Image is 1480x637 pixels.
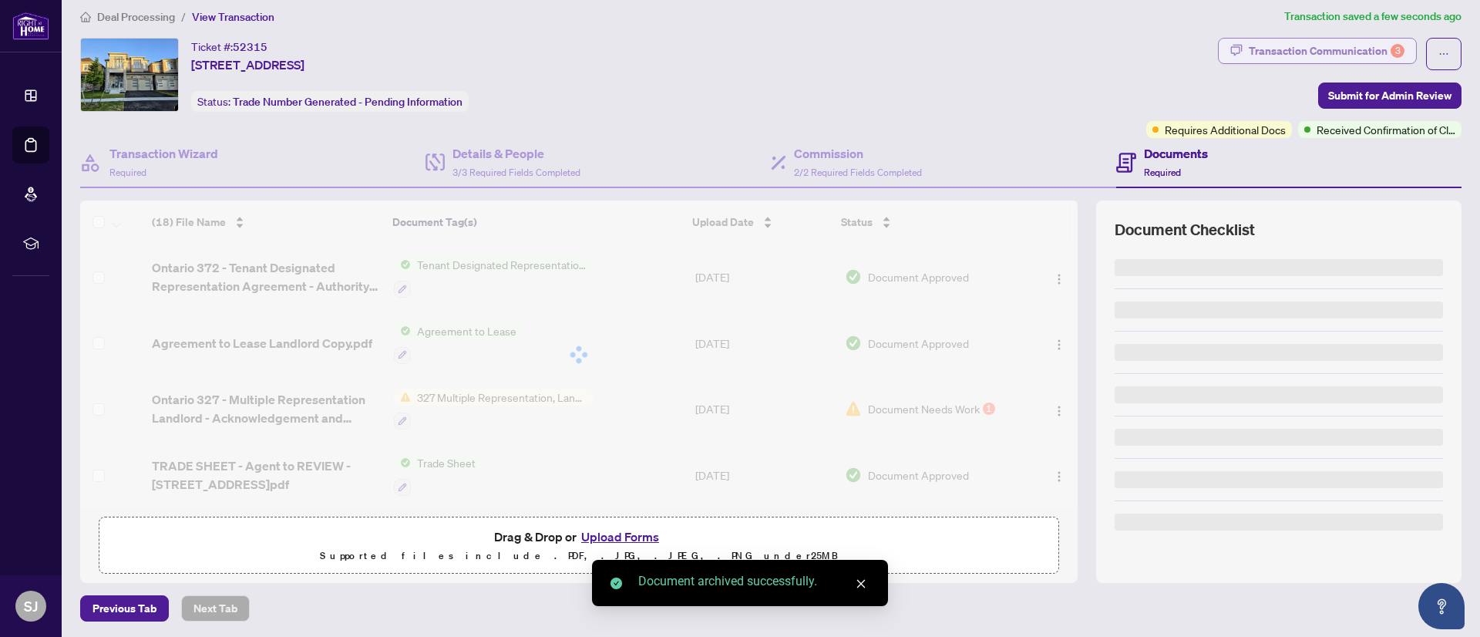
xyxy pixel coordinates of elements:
li: / [181,8,186,25]
span: Previous Tab [92,596,156,621]
div: Status: [191,91,469,112]
span: 52315 [233,40,267,54]
div: Transaction Communication [1249,39,1404,63]
span: check-circle [610,578,622,589]
h4: Transaction Wizard [109,144,218,163]
div: Document archived successfully. [638,572,869,591]
img: logo [12,12,49,40]
span: [STREET_ADDRESS] [191,56,304,74]
button: Upload Forms [577,527,664,547]
span: Trade Number Generated - Pending Information [233,95,462,109]
button: Previous Tab [80,595,169,622]
button: Next Tab [181,595,250,622]
span: SJ [24,595,38,617]
span: Submit for Admin Review [1328,83,1451,108]
span: ellipsis [1438,49,1449,59]
span: View Transaction [192,10,274,24]
h4: Documents [1144,144,1208,163]
article: Transaction saved a few seconds ago [1284,8,1461,25]
a: Close [853,575,869,592]
span: home [80,12,91,22]
span: Required [1144,167,1181,178]
span: Requires Additional Docs [1165,121,1286,138]
div: 3 [1391,44,1404,58]
button: Submit for Admin Review [1318,83,1461,109]
div: Ticket #: [191,38,267,56]
span: Received Confirmation of Closing [1317,121,1455,138]
span: Drag & Drop or [494,527,664,547]
span: Drag & Drop orUpload FormsSupported files include .PDF, .JPG, .JPEG, .PNG under25MB [99,517,1058,575]
span: 3/3 Required Fields Completed [452,167,580,178]
span: Deal Processing [97,10,175,24]
span: close [856,578,866,589]
img: IMG-N12269200_1.jpg [81,39,178,111]
h4: Commission [794,144,922,163]
span: 2/2 Required Fields Completed [794,167,922,178]
p: Supported files include .PDF, .JPG, .JPEG, .PNG under 25 MB [109,547,1049,565]
span: Required [109,167,146,178]
h4: Details & People [452,144,580,163]
button: Open asap [1418,583,1465,629]
button: Transaction Communication3 [1218,38,1417,64]
span: Document Checklist [1115,219,1255,241]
